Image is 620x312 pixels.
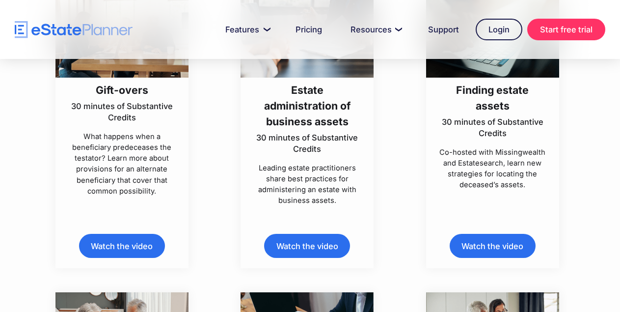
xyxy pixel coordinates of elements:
[439,116,546,139] p: 30 minutes of Substantive Credits
[527,19,605,40] a: Start free trial
[79,234,165,258] a: Watch the video
[439,147,546,191] p: Co-hosted with Missingwealth and Estatesearch, learn new strategies for locating the deceased’s a...
[450,234,536,258] a: Watch the video
[254,83,361,130] h3: Estate administration of business assets
[264,234,350,258] a: Watch the video
[254,132,361,155] p: 30 minutes of Substantive Credits
[439,83,546,114] h3: Finding estate assets
[68,131,175,197] p: What happens when a beneficiary predeceases the testator? Learn more about provisions for an alte...
[68,83,175,98] h3: Gift-overs
[416,20,471,39] a: Support
[68,101,175,123] p: 30 minutes of Substantive Credits
[254,163,361,206] p: Leading estate practitioners share best practices for administering an estate with business assets.
[284,20,334,39] a: Pricing
[476,19,522,40] a: Login
[15,21,133,38] a: home
[214,20,279,39] a: Features
[339,20,411,39] a: Resources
